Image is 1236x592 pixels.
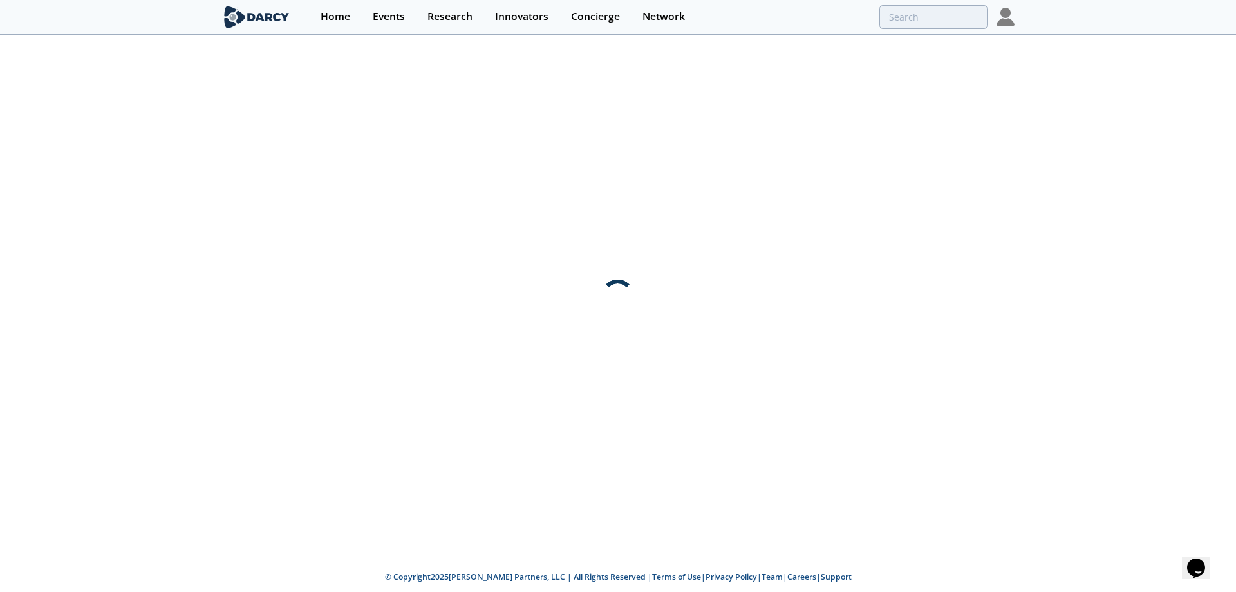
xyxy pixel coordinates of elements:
a: Support [821,571,852,582]
div: Concierge [571,12,620,22]
div: Research [427,12,473,22]
a: Terms of Use [652,571,701,582]
img: Profile [997,8,1015,26]
div: Innovators [495,12,548,22]
img: logo-wide.svg [221,6,292,28]
p: © Copyright 2025 [PERSON_NAME] Partners, LLC | All Rights Reserved | | | | | [142,571,1094,583]
a: Careers [787,571,816,582]
div: Home [321,12,350,22]
iframe: chat widget [1182,540,1223,579]
div: Events [373,12,405,22]
input: Advanced Search [879,5,988,29]
div: Network [642,12,685,22]
a: Team [762,571,783,582]
a: Privacy Policy [706,571,757,582]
